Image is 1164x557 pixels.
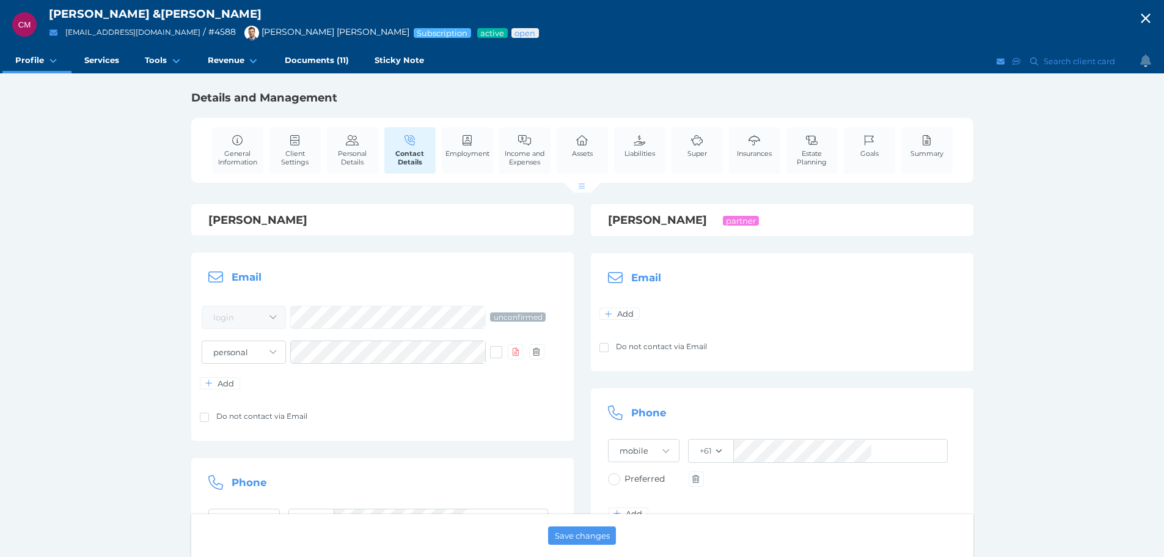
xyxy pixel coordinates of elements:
span: Estate Planning [789,149,835,166]
a: Assets [569,127,596,164]
span: unconfirmed [492,312,543,322]
span: Employment [445,149,489,158]
button: Save changes [548,526,617,545]
span: Goals [860,149,879,158]
span: Summary [910,149,943,158]
a: Personal Details [327,127,378,173]
button: Add [599,308,640,320]
button: SMS [1011,54,1023,69]
h1: Details and Management [191,90,973,105]
button: Email [995,54,1007,69]
a: Contact Details [384,127,436,174]
h1: [PERSON_NAME] [208,213,557,227]
a: [EMAIL_ADDRESS][DOMAIN_NAME] [65,28,200,37]
span: Contact Details [387,149,433,166]
span: Personal Details [330,149,375,166]
div: Carol Madigan [12,12,37,37]
a: Income and Expenses [499,127,551,173]
button: Upload Electronic Authorisation document [508,344,523,360]
a: Employment [442,127,492,164]
a: General Information [212,127,263,173]
button: Add [200,377,240,389]
a: Summary [907,127,946,164]
span: / # 4588 [203,26,236,37]
span: Tools [145,55,167,65]
span: Service package status: Active service agreement in place [480,28,505,38]
span: Services [84,55,119,65]
a: Services [71,49,132,73]
span: Email [232,271,262,284]
span: Do not contact via Email [216,411,307,421]
a: Liabilities [621,127,658,164]
span: Save changes [555,531,610,540]
span: & [PERSON_NAME] [153,7,262,21]
a: Super [684,127,710,164]
span: [PERSON_NAME] [49,7,150,21]
h1: [PERSON_NAME] [608,213,956,227]
span: Profile [15,55,44,65]
span: Add [623,509,648,518]
div: +61 [700,446,712,456]
button: Remove email [529,344,544,360]
span: Search client card [1041,56,1121,66]
span: Add [615,309,639,319]
button: Add [608,507,648,520]
span: partner [725,216,757,226]
span: Super [687,149,707,158]
span: Email [631,271,661,284]
button: Search client card [1025,54,1121,69]
span: Subscription [416,28,469,38]
span: Documents (11) [285,55,349,65]
span: General Information [215,149,260,166]
span: Phone [232,476,267,489]
a: Client Settings [269,127,321,173]
img: Brad Bond [244,26,259,40]
span: Sticky Note [375,55,424,65]
span: Preferred [624,473,665,484]
span: Advice status: Review not yet booked in [514,28,536,38]
span: Insurances [737,149,772,158]
span: Assets [572,149,593,158]
span: Phone [631,407,667,419]
span: Liabilities [624,149,655,158]
span: CM [18,20,31,29]
a: Goals [857,127,882,164]
a: Revenue [195,49,272,73]
a: Profile [2,49,71,73]
span: Do not contact via Email [616,342,707,351]
a: Insurances [734,127,775,164]
a: Estate Planning [786,127,838,173]
span: Revenue [208,55,244,65]
span: Income and Expenses [502,149,547,166]
span: [PERSON_NAME] [PERSON_NAME] [238,26,409,37]
a: Documents (11) [272,49,362,73]
span: Add [215,378,240,388]
button: Email [46,25,61,40]
span: Client Settings [273,149,318,166]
